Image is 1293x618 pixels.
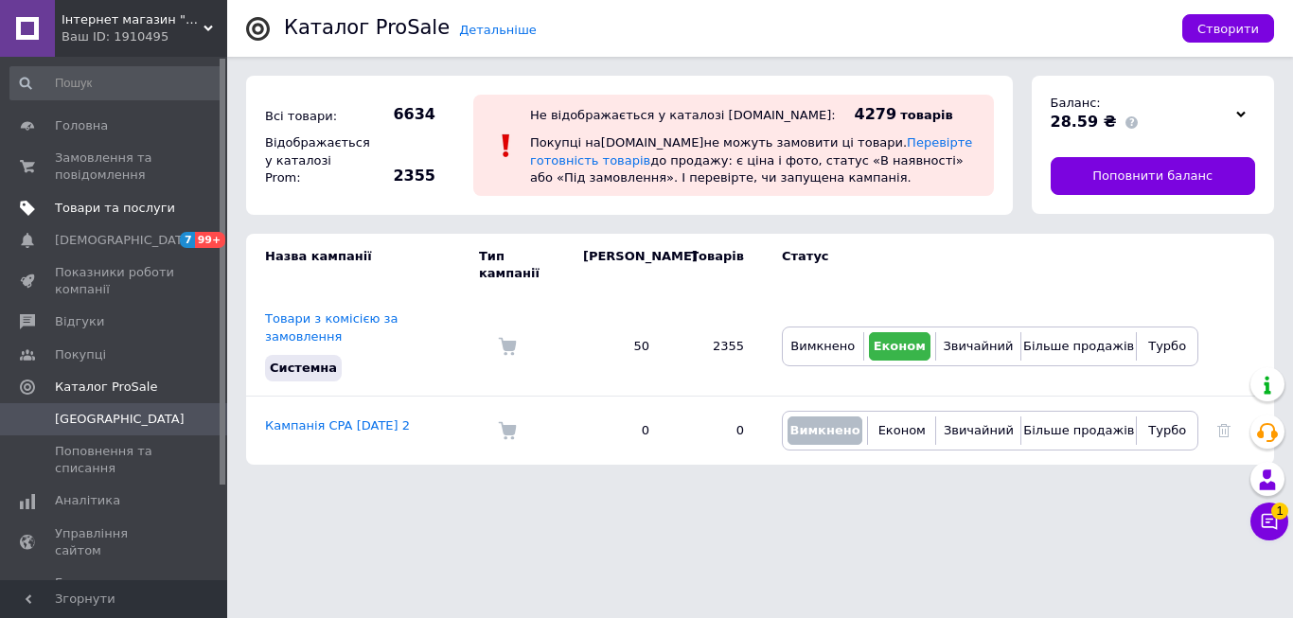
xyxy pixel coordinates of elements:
[1051,157,1256,195] a: Поповнити баланс
[1051,96,1101,110] span: Баланс:
[55,264,175,298] span: Показники роботи компанії
[55,200,175,217] span: Товари та послуги
[265,418,410,433] a: Кампанія CPA [DATE] 2
[55,346,106,363] span: Покупці
[270,361,337,375] span: Системна
[1023,423,1134,437] span: Більше продажів
[789,423,859,437] span: Вимкнено
[498,421,517,440] img: Комісія за замовлення
[763,234,1198,296] td: Статус
[55,492,120,509] span: Аналітика
[874,339,926,353] span: Економ
[944,423,1014,437] span: Звичайний
[1092,168,1213,185] span: Поповнити баланс
[1142,332,1193,361] button: Турбо
[1271,503,1288,520] span: 1
[941,332,1016,361] button: Звичайний
[564,296,668,396] td: 50
[246,234,479,296] td: Назва кампанії
[530,135,972,184] span: Покупці на [DOMAIN_NAME] не можуть замовити ці товари. до продажу: є ціна і фото, статус «В наявн...
[1148,339,1186,353] span: Турбо
[55,313,104,330] span: Відгуки
[530,135,972,167] a: Перевірте готовність товарів
[873,416,930,445] button: Економ
[498,337,517,356] img: Комісія за замовлення
[668,396,763,465] td: 0
[869,332,930,361] button: Економ
[788,332,859,361] button: Вимкнено
[55,525,175,559] span: Управління сайтом
[492,132,521,160] img: :exclamation:
[62,28,227,45] div: Ваш ID: 1910495
[284,18,450,38] div: Каталог ProSale
[668,296,763,396] td: 2355
[1023,339,1134,353] span: Більше продажів
[55,574,175,609] span: Гаманець компанії
[1026,332,1131,361] button: Більше продажів
[564,234,668,296] td: [PERSON_NAME]
[55,232,195,249] span: [DEMOGRAPHIC_DATA]
[1250,503,1288,540] button: Чат з покупцем1
[668,234,763,296] td: Товарів
[1217,423,1231,437] a: Видалити
[9,66,223,100] input: Пошук
[55,379,157,396] span: Каталог ProSale
[260,130,364,191] div: Відображається у каталозі Prom:
[1142,416,1193,445] button: Турбо
[55,150,175,184] span: Замовлення та повідомлення
[941,416,1016,445] button: Звичайний
[55,411,185,428] span: [GEOGRAPHIC_DATA]
[180,232,195,248] span: 7
[62,11,204,28] span: Інтернет магазин "АЛЬКАТ"
[195,232,226,248] span: 99+
[459,23,537,37] a: Детальніше
[564,396,668,465] td: 0
[790,339,855,353] span: Вимкнено
[1197,22,1259,36] span: Створити
[1148,423,1186,437] span: Турбо
[878,423,926,437] span: Економ
[55,117,108,134] span: Головна
[943,339,1013,353] span: Звичайний
[855,105,897,123] span: 4279
[260,103,364,130] div: Всі товари:
[265,311,398,343] a: Товари з комісією за замовлення
[530,108,836,122] div: Не відображається у каталозі [DOMAIN_NAME]:
[369,104,435,125] span: 6634
[55,443,175,477] span: Поповнення та списання
[1026,416,1131,445] button: Більше продажів
[1051,113,1117,131] span: 28.59 ₴
[900,108,952,122] span: товарів
[788,416,862,445] button: Вимкнено
[1182,14,1274,43] button: Створити
[369,166,435,186] span: 2355
[479,234,564,296] td: Тип кампанії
